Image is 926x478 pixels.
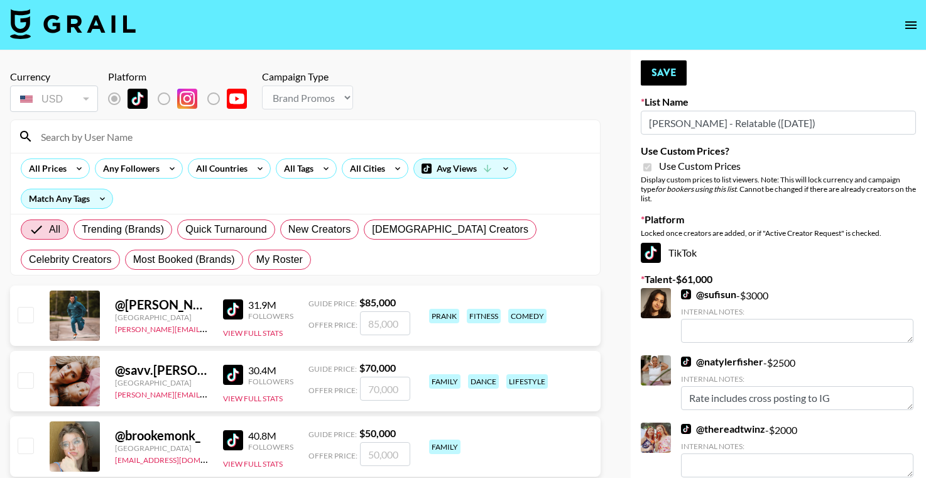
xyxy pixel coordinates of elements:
img: TikTok [223,365,243,385]
div: @ [PERSON_NAME].[PERSON_NAME] [115,297,208,313]
div: comedy [508,309,547,323]
div: 31.9M [248,299,293,311]
div: Internal Notes: [681,307,913,316]
div: Followers [248,442,293,452]
div: lifestyle [506,374,548,389]
div: Followers [248,377,293,386]
div: - $ 2000 [681,423,913,477]
label: Talent - $ 61,000 [641,273,916,286]
div: List locked to TikTok. [108,86,257,112]
span: Offer Price: [308,451,357,460]
span: Offer Price: [308,386,357,395]
a: @natylerfisher [681,355,763,368]
div: All Cities [342,159,388,178]
span: My Roster [256,252,303,267]
button: Save [641,60,687,86]
span: Celebrity Creators [29,252,112,267]
div: - $ 2500 [681,355,913,410]
button: View Full Stats [223,394,283,403]
img: TikTok [223,299,243,320]
a: [PERSON_NAME][EMAIL_ADDRESS][DOMAIN_NAME] [115,387,301,399]
a: @sufisun [681,288,736,301]
div: Display custom prices to list viewers. Note: This will lock currency and campaign type . Cannot b... [641,175,916,203]
div: 40.8M [248,430,293,442]
div: [GEOGRAPHIC_DATA] [115,378,208,387]
div: Avg Views [414,159,516,178]
textarea: Rate includes cross posting to IG [681,386,913,410]
strong: $ 85,000 [359,296,396,308]
input: Search by User Name [33,126,592,147]
div: TikTok [641,243,916,263]
div: dance [468,374,499,389]
img: Instagram [177,89,197,109]
div: Campaign Type [262,70,353,83]
span: Use Custom Prices [659,160,741,172]
div: Locked once creators are added, or if "Active Creator Request" is checked. [641,228,916,238]
div: - $ 3000 [681,288,913,343]
span: [DEMOGRAPHIC_DATA] Creators [372,222,528,237]
div: @ brookemonk_ [115,428,208,443]
img: TikTok [681,424,691,434]
span: All [49,222,60,237]
a: [PERSON_NAME][EMAIL_ADDRESS][DOMAIN_NAME] [115,322,301,334]
div: prank [429,309,459,323]
div: family [429,374,460,389]
em: for bookers using this list [655,184,736,194]
button: View Full Stats [223,328,283,338]
div: All Countries [188,159,250,178]
div: All Tags [276,159,316,178]
span: Trending (Brands) [82,222,164,237]
div: family [429,440,460,454]
input: 50,000 [360,442,410,466]
img: TikTok [681,289,691,299]
span: Most Booked (Brands) [133,252,235,267]
span: New Creators [288,222,351,237]
input: 85,000 [360,311,410,335]
span: Guide Price: [308,299,357,308]
div: fitness [467,309,501,323]
button: View Full Stats [223,459,283,469]
label: List Name [641,96,916,108]
div: USD [13,88,95,110]
img: TikTok [223,430,243,450]
button: open drawer [898,13,923,38]
input: 70,000 [360,377,410,401]
div: Currency is locked to USD [10,83,98,114]
label: Platform [641,213,916,226]
div: Internal Notes: [681,374,913,384]
div: @ savv.[PERSON_NAME] [115,362,208,378]
img: TikTok [641,243,661,263]
img: TikTok [681,357,691,367]
span: Offer Price: [308,320,357,330]
div: [GEOGRAPHIC_DATA] [115,313,208,322]
div: Any Followers [95,159,162,178]
div: Currency [10,70,98,83]
a: [EMAIL_ADDRESS][DOMAIN_NAME] [115,453,241,465]
a: @thereadtwinz [681,423,765,435]
strong: $ 70,000 [359,362,396,374]
span: Guide Price: [308,430,357,439]
img: YouTube [227,89,247,109]
div: Internal Notes: [681,442,913,451]
img: TikTok [128,89,148,109]
span: Guide Price: [308,364,357,374]
label: Use Custom Prices? [641,145,916,157]
div: Match Any Tags [21,189,112,208]
div: 30.4M [248,364,293,377]
img: Grail Talent [10,9,136,39]
div: Platform [108,70,257,83]
span: Quick Turnaround [185,222,267,237]
strong: $ 50,000 [359,427,396,439]
div: Followers [248,311,293,321]
div: [GEOGRAPHIC_DATA] [115,443,208,453]
div: All Prices [21,159,69,178]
